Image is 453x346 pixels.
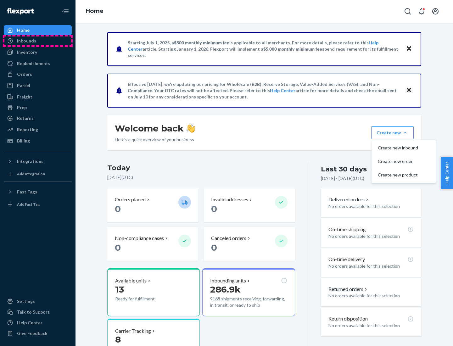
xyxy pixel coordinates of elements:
[378,173,418,177] span: Create new product
[17,330,48,337] div: Give Feedback
[211,196,248,203] p: Invalid addresses
[371,126,414,139] button: Create newCreate new inboundCreate new orderCreate new product
[17,27,30,33] div: Home
[378,146,418,150] span: Create new inbound
[17,115,34,121] div: Returns
[17,49,37,55] div: Inventory
[328,286,368,293] button: Returned orders
[210,277,246,284] p: Inbounding units
[17,171,45,176] div: Add Integration
[373,141,434,155] button: Create new inbound
[4,318,72,328] a: Help Center
[4,81,72,91] a: Parcel
[328,226,366,233] p: On-time shipping
[17,202,40,207] div: Add Fast Tag
[17,82,30,89] div: Parcel
[4,125,72,135] a: Reporting
[17,60,50,67] div: Replenishments
[270,88,295,93] a: Help Center
[4,296,72,306] a: Settings
[321,175,364,181] p: [DATE] - [DATE] ( UTC )
[4,36,72,46] a: Inbounds
[107,163,295,173] h3: Today
[328,196,370,203] button: Delivered orders
[86,8,103,14] a: Home
[4,156,72,166] button: Integrations
[115,196,146,203] p: Orders placed
[328,263,414,269] p: No orders available for this selection
[107,227,199,261] button: Non-compliance cases 0
[4,103,72,113] a: Prep
[4,59,72,69] a: Replenishments
[81,2,109,20] ol: breadcrumbs
[378,159,418,164] span: Create new order
[115,204,121,214] span: 0
[211,235,246,242] p: Canceled orders
[115,235,164,242] p: Non-compliance cases
[441,157,453,189] button: Help Center
[115,284,124,295] span: 13
[115,296,173,302] p: Ready for fulfillment
[115,137,195,143] p: Here’s a quick overview of your business
[115,334,121,345] span: 8
[4,136,72,146] a: Billing
[204,188,295,222] button: Invalid addresses 0
[204,227,295,261] button: Canceled orders 0
[107,174,295,181] p: [DATE] ( UTC )
[202,268,295,316] button: Inbounding units286.9k9168 shipments receiving, forwarding, in transit, or ready to ship
[17,158,43,165] div: Integrations
[4,328,72,338] button: Give Feedback
[115,123,195,134] h1: Welcome back
[17,189,37,195] div: Fast Tags
[17,298,35,304] div: Settings
[128,40,400,59] p: Starting July 1, 2025, a is applicable to all merchants. For more details, please refer to this a...
[107,268,200,316] button: Available units13Ready for fulfillment
[17,94,32,100] div: Freight
[174,40,229,45] span: $500 monthly minimum fee
[107,188,199,222] button: Orders placed 0
[373,155,434,168] button: Create new order
[415,5,428,18] button: Open notifications
[4,25,72,35] a: Home
[405,86,413,95] button: Close
[373,168,434,182] button: Create new product
[328,203,414,209] p: No orders available for this selection
[4,113,72,123] a: Returns
[4,69,72,79] a: Orders
[328,256,365,263] p: On-time delivery
[4,47,72,57] a: Inventory
[17,138,30,144] div: Billing
[401,5,414,18] button: Open Search Box
[7,8,34,14] img: Flexport logo
[115,327,151,335] p: Carrier Tracking
[17,104,27,111] div: Prep
[17,320,42,326] div: Help Center
[186,124,195,133] img: hand-wave emoji
[328,322,414,329] p: No orders available for this selection
[17,71,32,77] div: Orders
[115,242,121,253] span: 0
[211,204,217,214] span: 0
[328,315,368,322] p: Return disposition
[4,169,72,179] a: Add Integration
[4,187,72,197] button: Fast Tags
[115,277,147,284] p: Available units
[59,5,72,18] button: Close Navigation
[4,307,72,317] a: Talk to Support
[17,38,36,44] div: Inbounds
[321,164,367,174] div: Last 30 days
[17,309,50,315] div: Talk to Support
[210,296,287,308] p: 9168 shipments receiving, forwarding, in transit, or ready to ship
[429,5,442,18] button: Open account menu
[263,46,322,52] span: $5,000 monthly minimum fee
[4,199,72,209] a: Add Fast Tag
[328,233,414,239] p: No orders available for this selection
[210,284,241,295] span: 286.9k
[17,126,38,133] div: Reporting
[128,81,400,100] p: Effective [DATE], we're updating our pricing for Wholesale (B2B), Reserve Storage, Value-Added Se...
[405,44,413,53] button: Close
[211,242,217,253] span: 0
